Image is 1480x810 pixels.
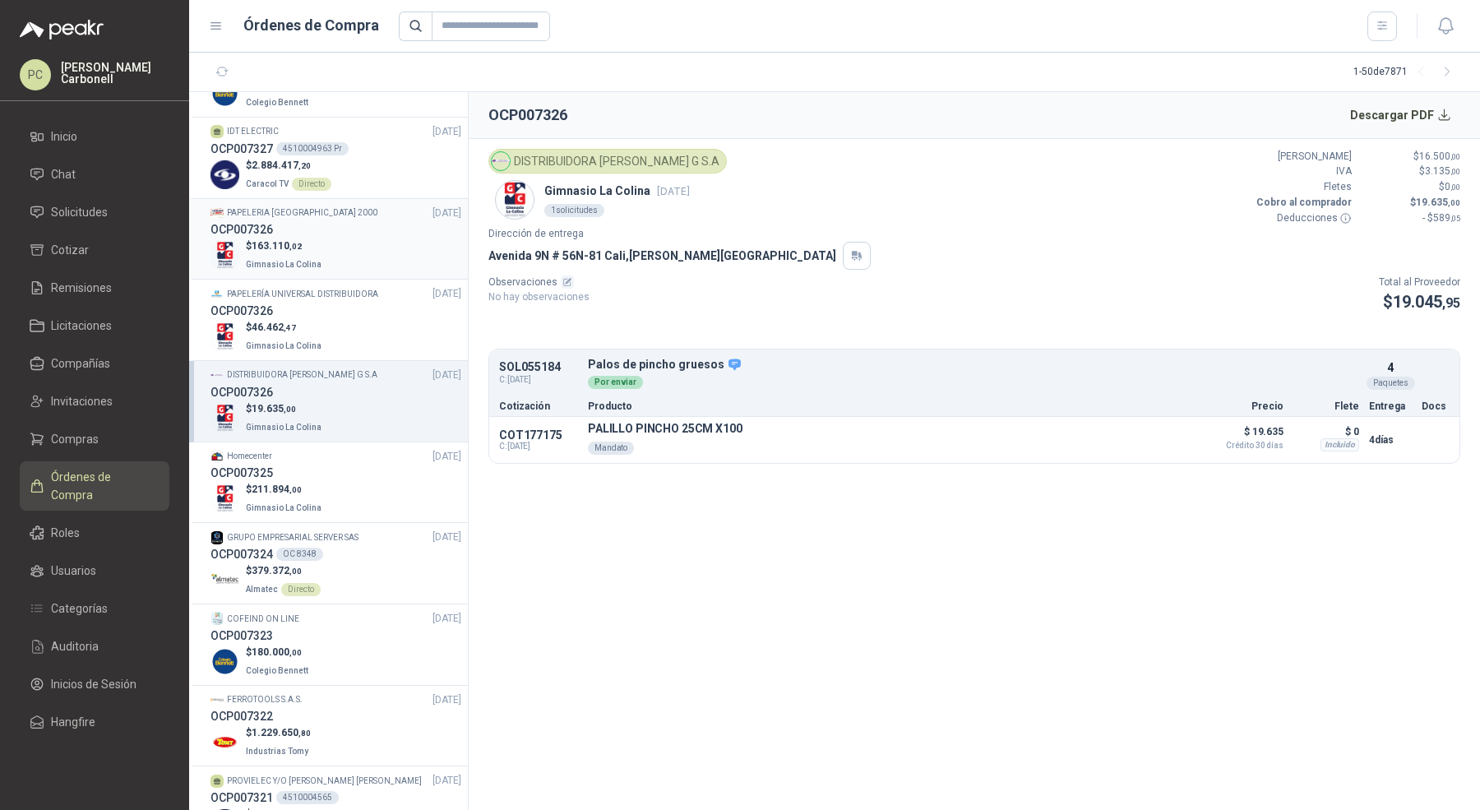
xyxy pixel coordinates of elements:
[227,206,377,220] p: PAPELERIA [GEOGRAPHIC_DATA] 2000
[246,725,312,741] p: $
[276,142,349,155] div: 4510004963 Pr
[289,485,302,494] span: ,00
[1201,422,1283,450] p: $ 19.635
[499,361,578,373] p: SOL055184
[252,565,302,576] span: 379.372
[210,693,224,706] img: Company Logo
[210,322,239,351] img: Company Logo
[210,611,461,678] a: Company LogoCOFEIND ON LINE[DATE] OCP007323Company Logo$180.000,00Colegio Bennett
[488,149,727,174] div: DISTRIBUIDORA [PERSON_NAME] G S.A
[210,566,239,595] img: Company Logo
[246,260,321,269] span: Gimnasio La Colina
[432,286,461,302] span: [DATE]
[51,354,110,373] span: Compañías
[20,631,169,662] a: Auditoria
[246,341,321,350] span: Gimnasio La Colina
[1419,150,1460,162] span: 16.500
[1450,167,1460,176] span: ,00
[276,791,339,804] div: 4510004565
[252,403,296,414] span: 19.635
[210,692,461,760] a: Company LogoFERROTOOLS S.A.S.[DATE] OCP007322Company Logo$1.229.650,80Industrias Tomy
[1450,214,1460,223] span: ,05
[284,323,296,332] span: ,47
[20,59,51,90] div: PC
[1416,197,1460,208] span: 19.635
[51,675,136,693] span: Inicios de Sesión
[51,127,77,146] span: Inicio
[292,178,331,191] div: Directo
[210,789,273,807] h3: OCP007321
[20,593,169,624] a: Categorías
[1293,401,1359,411] p: Flete
[1367,377,1415,390] div: Paquetes
[210,647,239,676] img: Company Logo
[246,401,325,417] p: $
[1379,275,1460,290] p: Total al Proveedor
[252,240,302,252] span: 163.110
[1369,430,1412,450] p: 4 días
[210,124,461,192] a: IDT ELECTRIC[DATE] OCP0073274510004963 PrCompany Logo$2.884.417,20Caracol TVDirecto
[227,531,358,544] p: GRUPO EMPRESARIAL SERVER SAS
[51,430,99,448] span: Compras
[210,302,273,320] h3: OCP007326
[1362,179,1460,195] p: $
[488,104,567,127] h2: OCP007326
[210,383,273,401] h3: OCP007326
[20,20,104,39] img: Logo peakr
[243,14,379,37] h1: Órdenes de Compra
[1201,401,1283,411] p: Precio
[20,234,169,266] a: Cotizar
[1362,164,1460,179] p: $
[252,727,311,738] span: 1.229.650
[432,530,461,545] span: [DATE]
[210,404,239,433] img: Company Logo
[1422,401,1450,411] p: Docs
[499,442,578,451] span: C: [DATE]
[227,125,279,138] p: IDT ELECTRIC
[432,773,461,789] span: [DATE]
[210,160,239,189] img: Company Logo
[210,220,273,238] h3: OCP007326
[1362,149,1460,164] p: $
[276,548,323,561] div: OC 8348
[210,612,224,625] img: Company Logo
[488,275,590,290] p: Observaciones
[210,530,461,597] a: Company LogoGRUPO EMPRESARIAL SERVER SAS[DATE] OCP007324OC 8348Company Logo$379.372,00AlmatecDirecto
[488,247,836,265] p: Avenida 9N # 56N-81 Cali , [PERSON_NAME][GEOGRAPHIC_DATA]
[252,484,302,495] span: 211.894
[588,401,1191,411] p: Producto
[588,376,643,389] div: Por enviar
[289,242,302,251] span: ,02
[588,358,1359,373] p: Palos de pincho gruesos
[51,637,99,655] span: Auditoria
[1379,289,1460,315] p: $
[20,706,169,738] a: Hangfire
[1450,183,1460,192] span: ,00
[496,181,534,219] img: Company Logo
[1442,295,1460,311] span: ,95
[1387,359,1394,377] p: 4
[246,666,308,675] span: Colegio Bennett
[227,450,272,463] p: Homecenter
[1253,164,1352,179] p: IVA
[1393,292,1460,312] span: 19.045
[499,428,578,442] p: COT177175
[432,449,461,465] span: [DATE]
[246,158,331,174] p: $
[210,368,461,435] a: Company LogoDISTRIBUIDORA [PERSON_NAME] G S.A[DATE] OCP007326Company Logo$19.635,00Gimnasio La Co...
[210,79,239,108] img: Company Logo
[51,524,80,542] span: Roles
[210,206,224,220] img: Company Logo
[51,562,96,580] span: Usuarios
[20,424,169,455] a: Compras
[227,775,422,788] p: PROVIELEC Y/O [PERSON_NAME] [PERSON_NAME]
[281,583,321,596] div: Directo
[227,288,378,301] p: PAPELERÍA UNIVERSAL DISTRIBUIDORA
[246,482,325,498] p: $
[1433,212,1460,224] span: 589
[588,442,634,455] div: Mandato
[246,320,325,336] p: $
[51,392,113,410] span: Invitaciones
[1353,59,1460,86] div: 1 - 50 de 7871
[432,368,461,383] span: [DATE]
